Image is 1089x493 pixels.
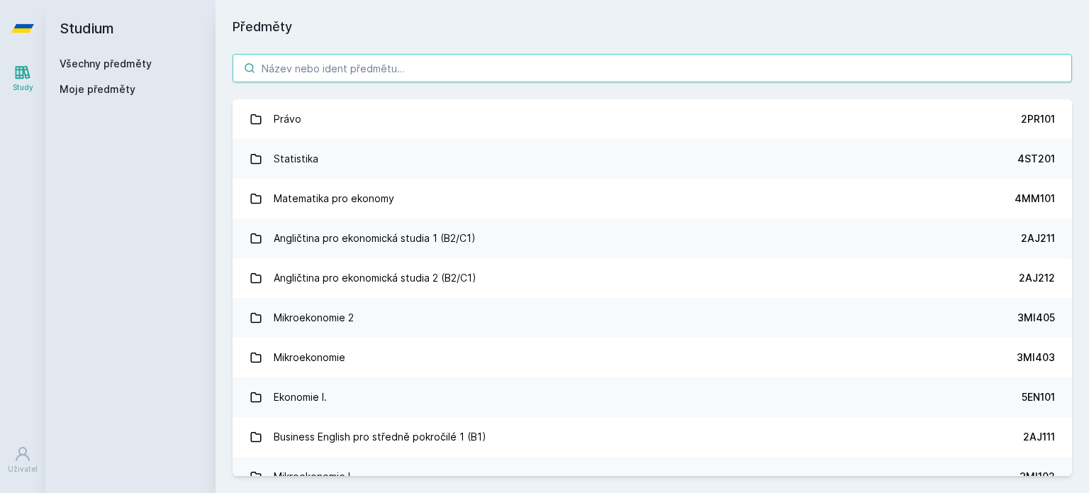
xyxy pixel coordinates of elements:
div: 5EN101 [1022,390,1055,404]
div: Právo [274,105,301,133]
div: Matematika pro ekonomy [274,184,394,213]
a: Právo 2PR101 [233,99,1072,139]
div: Business English pro středně pokročilé 1 (B1) [274,423,486,451]
a: Uživatel [3,438,43,482]
div: Study [13,82,33,93]
div: Angličtina pro ekonomická studia 1 (B2/C1) [274,224,476,253]
a: Statistika 4ST201 [233,139,1072,179]
div: Mikroekonomie I [274,462,350,491]
div: Mikroekonomie 2 [274,304,354,332]
a: Matematika pro ekonomy 4MM101 [233,179,1072,218]
div: 4ST201 [1017,152,1055,166]
div: Angličtina pro ekonomická studia 2 (B2/C1) [274,264,476,292]
a: Ekonomie I. 5EN101 [233,377,1072,417]
a: Business English pro středně pokročilé 1 (B1) 2AJ111 [233,417,1072,457]
a: Angličtina pro ekonomická studia 1 (B2/C1) 2AJ211 [233,218,1072,258]
span: Moje předměty [60,82,135,96]
a: Angličtina pro ekonomická studia 2 (B2/C1) 2AJ212 [233,258,1072,298]
div: 3MI405 [1017,311,1055,325]
div: 2AJ212 [1019,271,1055,285]
div: 2AJ211 [1021,231,1055,245]
div: 4MM101 [1015,192,1055,206]
div: 3MI403 [1017,350,1055,365]
a: Mikroekonomie 3MI403 [233,338,1072,377]
a: Všechny předměty [60,57,152,70]
div: Statistika [274,145,318,173]
a: Study [3,57,43,100]
div: 2AJ111 [1023,430,1055,444]
div: 3MI102 [1020,470,1055,484]
a: Mikroekonomie 2 3MI405 [233,298,1072,338]
div: Ekonomie I. [274,383,327,411]
input: Název nebo ident předmětu… [233,54,1072,82]
div: Uživatel [8,464,38,475]
div: 2PR101 [1021,112,1055,126]
div: Mikroekonomie [274,343,345,372]
h1: Předměty [233,17,1072,37]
